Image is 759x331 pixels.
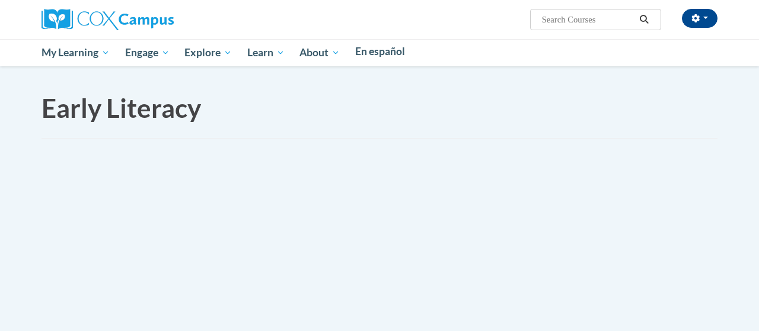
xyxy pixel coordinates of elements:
span: My Learning [42,46,110,60]
span: Early Literacy [42,92,201,123]
a: About [292,39,348,66]
span: About [299,46,340,60]
a: Learn [240,39,292,66]
a: Explore [177,39,240,66]
a: Engage [117,39,177,66]
span: Explore [184,46,232,60]
div: Main menu [33,39,726,66]
a: En español [347,39,413,64]
span: Learn [247,46,285,60]
span: Engage [125,46,170,60]
i:  [639,15,650,24]
img: Cox Campus [42,9,174,30]
span: En español [355,45,405,57]
a: My Learning [34,39,117,66]
input: Search Courses [541,12,636,27]
a: Cox Campus [42,14,174,24]
button: Account Settings [682,9,717,28]
button: Search [636,12,653,27]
